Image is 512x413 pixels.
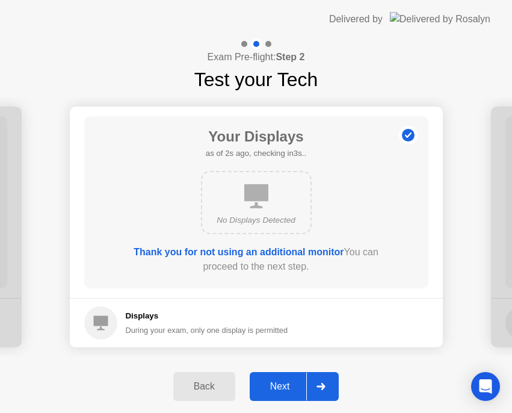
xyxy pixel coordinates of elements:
[134,247,344,257] b: Thank you for not using an additional monitor
[253,381,307,392] div: Next
[208,50,305,64] h4: Exam Pre-flight:
[212,214,301,226] div: No Displays Detected
[126,310,288,322] h5: Displays
[194,65,318,94] h1: Test your Tech
[206,126,306,147] h1: Your Displays
[276,52,304,62] b: Step 2
[206,147,306,160] h5: as of 2s ago, checking in3s..
[250,372,339,401] button: Next
[471,372,500,401] div: Open Intercom Messenger
[126,324,288,336] div: During your exam, only one display is permitted
[390,12,490,26] img: Delivered by Rosalyn
[119,245,394,274] div: You can proceed to the next step.
[177,381,232,392] div: Back
[173,372,235,401] button: Back
[329,12,383,26] div: Delivered by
